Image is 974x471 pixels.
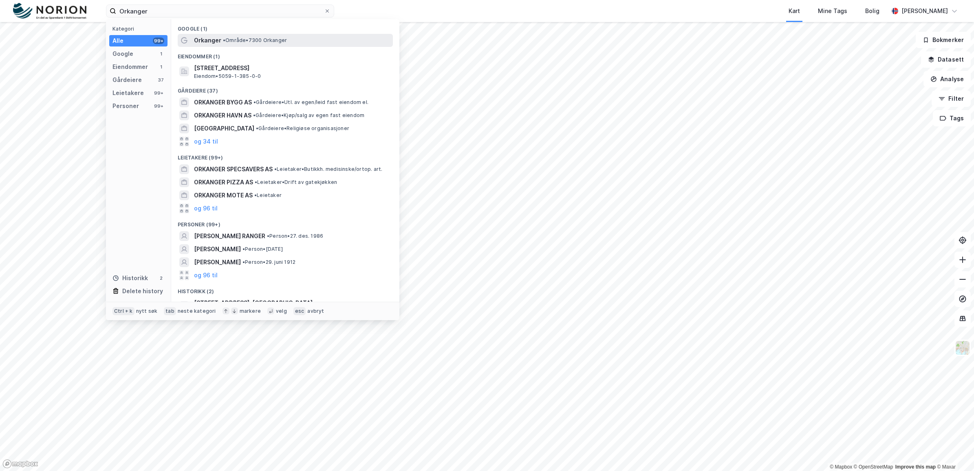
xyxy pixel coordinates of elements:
iframe: Chat Widget [933,432,974,471]
div: 2 [158,275,164,281]
span: [STREET_ADDRESS] [194,63,390,73]
span: [GEOGRAPHIC_DATA] [194,124,254,133]
span: Eiendom • 5059-1-385-0-0 [194,73,261,80]
div: Google [112,49,133,59]
button: Analyse [923,71,971,87]
div: neste kategori [178,308,216,314]
div: Personer (99+) [171,215,399,230]
button: og 34 til [194,137,218,146]
button: Bokmerker [916,32,971,48]
div: Kart [789,6,800,16]
div: Ctrl + k [112,307,134,315]
span: [PERSON_NAME] [194,257,241,267]
button: Filter [932,91,971,107]
div: 99+ [153,38,164,44]
button: og 96 til [194,203,218,213]
span: Orkanger [194,35,221,45]
span: [PERSON_NAME] [194,244,241,254]
span: • [223,37,225,43]
div: Eiendommer (1) [171,47,399,62]
button: og 96 til [194,270,218,280]
div: avbryt [307,308,324,314]
span: • [242,246,245,252]
span: ORKANGER MOTE AS [194,190,253,200]
span: [PERSON_NAME] RANGER [194,231,265,241]
div: Gårdeiere [112,75,142,85]
span: Person • 27. des. 1986 [267,233,323,239]
div: Bolig [865,6,879,16]
span: • [256,125,258,131]
span: Område • 7300 Orkanger [223,37,287,44]
a: Mapbox [830,464,852,470]
span: ORKANGER PIZZA AS [194,177,253,187]
img: Z [955,340,970,356]
span: • [254,192,257,198]
div: velg [276,308,287,314]
div: Leietakere (99+) [171,148,399,163]
span: Person • [DATE] [242,246,283,252]
span: ORKANGER BYGG AS [194,97,252,107]
div: Gårdeiere (37) [171,81,399,96]
div: Delete history [122,286,163,296]
div: Kontrollprogram for chat [933,432,974,471]
div: 1 [158,64,164,70]
span: Gårdeiere • Religiøse organisasjoner [256,125,349,132]
a: OpenStreetMap [854,464,893,470]
span: Gårdeiere • Kjøp/salg av egen fast eiendom [253,112,364,119]
a: Improve this map [895,464,936,470]
div: Eiendommer [112,62,148,72]
span: ORKANGER SPECSAVERS AS [194,164,273,174]
div: Alle [112,36,123,46]
div: Google (1) [171,19,399,34]
span: [STREET_ADDRESS], [GEOGRAPHIC_DATA] [194,298,390,308]
div: 1 [158,51,164,57]
div: esc [293,307,306,315]
span: Person • 29. juni 1912 [242,259,295,265]
span: • [242,259,245,265]
span: • [274,166,277,172]
input: Søk på adresse, matrikkel, gårdeiere, leietakere eller personer [116,5,324,17]
span: Leietaker [254,192,282,199]
div: Personer [112,101,139,111]
button: Datasett [921,51,971,68]
span: • [267,233,269,239]
div: markere [240,308,261,314]
img: norion-logo.80e7a08dc31c2e691866.png [13,3,86,20]
span: Gårdeiere • Utl. av egen/leid fast eiendom el. [253,99,368,106]
div: nytt søk [136,308,158,314]
div: tab [164,307,176,315]
div: [PERSON_NAME] [901,6,948,16]
div: Historikk (2) [171,282,399,296]
a: Mapbox homepage [2,459,38,469]
span: • [253,99,256,105]
div: Leietakere [112,88,144,98]
button: Tags [933,110,971,126]
div: 99+ [153,103,164,109]
span: • [253,112,256,118]
span: ORKANGER HAVN AS [194,111,251,120]
div: Mine Tags [818,6,847,16]
span: • [255,179,257,185]
span: Leietaker • Butikkh. medisinske/ortop. art. [274,166,382,172]
div: 37 [158,77,164,83]
div: Historikk [112,273,148,283]
span: Leietaker • Drift av gatekjøkken [255,179,337,186]
div: Kategori [112,26,167,32]
div: 99+ [153,90,164,96]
